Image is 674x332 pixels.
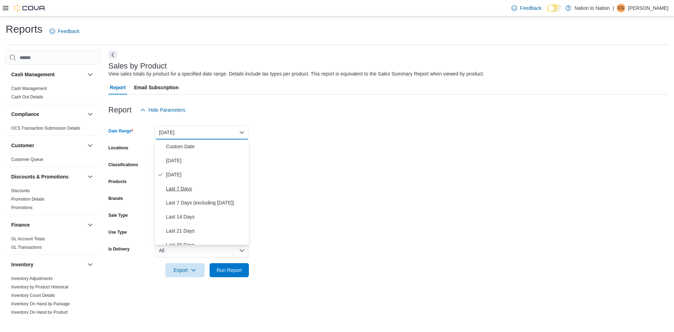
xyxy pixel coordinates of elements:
button: Finance [86,221,94,229]
a: Inventory On Hand by Product [11,310,68,315]
img: Cova [14,5,46,12]
p: | [613,4,614,12]
span: Inventory Adjustments [11,276,53,281]
label: Use Type [108,229,127,235]
a: Inventory Count Details [11,293,55,298]
div: Customer [6,155,100,167]
span: OCS Transaction Submission Details [11,125,80,131]
button: Next [108,51,117,59]
label: Products [108,179,127,184]
h3: Discounts & Promotions [11,173,68,180]
span: Last 30 Days [166,241,246,249]
label: Locations [108,145,128,151]
a: Inventory by Product Historical [11,285,68,289]
span: Custom Date [166,142,246,151]
span: Feedback [58,28,79,35]
a: GL Account Totals [11,236,45,241]
span: Hide Parameters [148,106,185,113]
div: View sales totals by product for a specified date range. Details include tax types per product. T... [108,70,484,78]
button: [DATE] [155,125,249,139]
span: Last 7 Days (excluding [DATE]) [166,198,246,207]
span: Cash Out Details [11,94,43,100]
p: Nation to Nation [575,4,610,12]
a: Cash Out Details [11,95,43,99]
h3: Sales by Product [108,62,167,70]
a: Feedback [509,1,544,15]
span: Customer Queue [11,157,43,162]
a: Discounts [11,188,30,193]
h3: Finance [11,221,30,228]
h3: Inventory [11,261,33,268]
a: Customer Queue [11,157,43,162]
div: Compliance [6,124,100,135]
span: Inventory Count Details [11,293,55,298]
div: Select listbox [155,139,249,245]
button: All [155,243,249,258]
div: Discounts & Promotions [6,187,100,215]
button: Cash Management [11,71,85,78]
a: Feedback [47,24,82,38]
span: Email Subscription [134,80,179,95]
span: Inventory On Hand by Product [11,310,68,315]
span: Report [110,80,126,95]
button: Compliance [86,110,94,118]
button: Discounts & Promotions [86,172,94,181]
a: OCS Transaction Submission Details [11,126,80,131]
div: Finance [6,235,100,254]
span: Feedback [520,5,541,12]
label: Date Range [108,128,133,134]
p: [PERSON_NAME] [628,4,668,12]
span: CG [618,4,624,12]
div: Christa Gutierrez [617,4,625,12]
span: [DATE] [166,156,246,165]
label: Brands [108,196,123,201]
span: Promotion Details [11,196,45,202]
button: Customer [11,142,85,149]
span: Export [170,263,200,277]
button: Finance [11,221,85,228]
a: Inventory Adjustments [11,276,53,281]
span: [DATE] [166,170,246,179]
input: Dark Mode [547,5,562,12]
label: Classifications [108,162,138,168]
h3: Report [108,106,132,114]
label: Sale Type [108,213,128,218]
button: Cash Management [86,70,94,79]
span: Last 21 Days [166,227,246,235]
h3: Compliance [11,111,39,118]
button: Customer [86,141,94,150]
h3: Cash Management [11,71,55,78]
a: Inventory On Hand by Package [11,301,70,306]
button: Inventory [86,260,94,269]
a: GL Transactions [11,245,42,250]
a: Promotions [11,205,33,210]
span: Run Report [217,267,242,274]
button: Compliance [11,111,85,118]
button: Run Report [210,263,249,277]
button: Export [165,263,205,277]
button: Hide Parameters [137,103,188,117]
a: Promotion Details [11,197,45,202]
a: Cash Management [11,86,47,91]
button: Inventory [11,261,85,268]
h3: Customer [11,142,34,149]
div: Cash Management [6,84,100,104]
span: Last 7 Days [166,184,246,193]
span: GL Transactions [11,245,42,250]
h1: Reports [6,22,42,36]
button: Discounts & Promotions [11,173,85,180]
label: Is Delivery [108,246,130,252]
span: Last 14 Days [166,213,246,221]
